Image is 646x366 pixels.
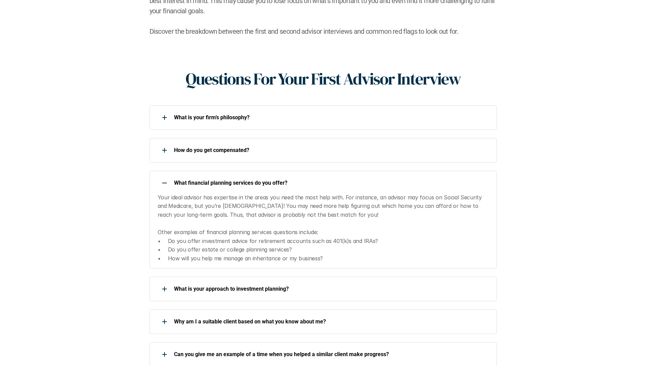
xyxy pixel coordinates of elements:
[158,193,488,237] p: Your ideal advisor has expertise in the areas you need the most help with. For instance, an advis...
[168,237,488,246] p: Do you offer investment advice for retirement accounts such as 401(k)s and IRAs?
[174,351,488,357] p: Can you give me an example of a time when you helped a similar client make progress?
[168,254,488,263] p: How will you help me manage an inheritance or my business?
[168,245,488,254] p: Do you offer estate or college planning services?
[174,318,488,325] p: Why am I a suitable client based on what you know about me?
[174,286,488,292] p: What is your approach to investment planning?
[174,180,488,186] p: What financial planning services do you offer?
[186,69,460,89] h1: Questions For Your First Advisor Interview
[174,114,488,121] p: What is your firm’s philosophy?
[174,147,488,153] p: How do you get compensated?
